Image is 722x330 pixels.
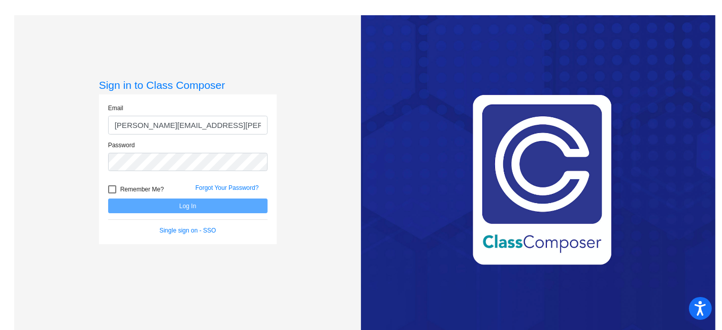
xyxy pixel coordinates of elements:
[99,79,277,91] h3: Sign in to Class Composer
[120,183,164,195] span: Remember Me?
[159,227,216,234] a: Single sign on - SSO
[108,141,135,150] label: Password
[195,184,259,191] a: Forgot Your Password?
[108,104,123,113] label: Email
[108,199,268,213] button: Log In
